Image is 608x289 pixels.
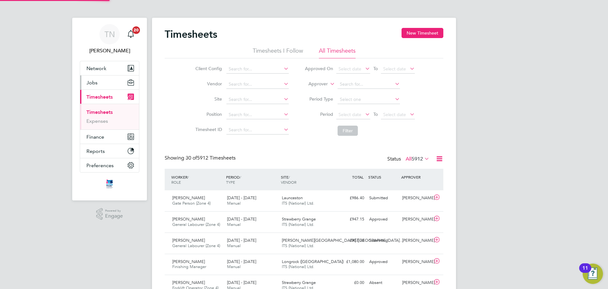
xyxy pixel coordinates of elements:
span: Select date [383,112,406,117]
span: Manual [227,264,241,269]
button: Reports [80,144,139,158]
span: Reports [86,148,105,154]
div: PERIOD [225,171,279,188]
div: £0.00 [334,278,367,288]
span: Select date [383,66,406,72]
label: Position [193,111,222,117]
span: [PERSON_NAME][GEOGRAPHIC_DATA] ([GEOGRAPHIC_DATA]… [282,238,404,243]
span: VENDOR [281,180,296,185]
label: Approver [299,81,328,87]
label: Vendor [193,81,222,87]
span: [DATE] - [DATE] [227,259,256,264]
input: Search for... [338,80,400,89]
span: TN [104,30,115,38]
span: ITS (National) Ltd. [282,264,314,269]
span: Finishing Manager [172,264,206,269]
button: Finance [80,130,139,144]
span: Strawberry Grange [282,216,316,222]
div: £947.15 [334,214,367,225]
label: Site [193,96,222,102]
div: [PERSON_NAME] [400,257,433,267]
span: Preferences [86,162,114,168]
span: ITS (National) Ltd. [282,200,314,206]
span: 5912 [412,156,423,162]
span: [DATE] - [DATE] [227,238,256,243]
div: Approved [367,257,400,267]
label: Timesheet ID [193,127,222,132]
span: Network [86,65,106,71]
span: 20 [132,26,140,34]
button: Network [80,61,139,75]
div: SITE [279,171,334,188]
div: [PERSON_NAME] [400,214,433,225]
span: Gate Person (Zone 4) [172,200,211,206]
span: Engage [105,213,123,219]
span: Manual [227,222,241,227]
span: [PERSON_NAME] [172,238,205,243]
span: / [187,174,189,180]
label: Period [305,111,333,117]
label: Period Type [305,96,333,102]
div: Absent [367,278,400,288]
li: Timesheets I Follow [253,47,303,58]
span: [PERSON_NAME] [172,259,205,264]
span: [DATE] - [DATE] [227,280,256,285]
span: TOTAL [352,174,364,180]
div: APPROVER [400,171,433,183]
span: Manual [227,200,241,206]
a: Expenses [86,118,108,124]
a: TN[PERSON_NAME] [80,24,139,55]
div: Submitted [367,193,400,203]
div: [PERSON_NAME] [400,278,433,288]
span: Tom Newton [80,47,139,55]
div: WORKER [170,171,225,188]
span: Timesheets [86,94,113,100]
span: To [371,64,380,73]
input: Search for... [226,65,289,74]
span: Select date [339,66,361,72]
span: General Labourer (Zone 4) [172,222,220,227]
button: Preferences [80,158,139,172]
span: Powered by [105,208,123,213]
span: ITS (National) Ltd. [282,222,314,227]
div: Status [387,155,431,164]
div: 11 [582,268,588,276]
span: Select date [339,112,361,117]
div: Showing [165,155,237,161]
div: £1,080.00 [334,257,367,267]
a: 20 [124,24,137,44]
button: Timesheets [80,90,139,104]
span: Strawberry Grange [282,280,316,285]
span: [DATE] - [DATE] [227,216,256,222]
h2: Timesheets [165,28,217,41]
div: [PERSON_NAME] [400,235,433,246]
a: Timesheets [86,109,113,115]
span: To [371,110,380,118]
div: Submitted [367,235,400,246]
span: [PERSON_NAME] [172,216,205,222]
label: Client Config [193,66,222,71]
div: STATUS [367,171,400,183]
span: [PERSON_NAME] [172,280,205,285]
button: New Timesheet [402,28,443,38]
button: Open Resource Center, 11 new notifications [583,264,603,284]
span: / [240,174,241,180]
span: Manual [227,243,241,248]
span: Longrock ([GEOGRAPHIC_DATA]) [282,259,344,264]
span: 30 of [186,155,197,161]
input: Search for... [226,80,289,89]
span: Finance [86,134,104,140]
span: ROLE [171,180,181,185]
button: Jobs [80,76,139,89]
div: Timesheets [80,104,139,129]
a: Powered byEngage [96,208,123,220]
span: TYPE [226,180,235,185]
span: [PERSON_NAME] [172,195,205,200]
span: Launceston [282,195,303,200]
label: Approved On [305,66,333,71]
label: All [406,156,429,162]
span: / [288,174,290,180]
input: Select one [338,95,400,104]
div: £986.40 [334,193,367,203]
div: [PERSON_NAME] [400,193,433,203]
